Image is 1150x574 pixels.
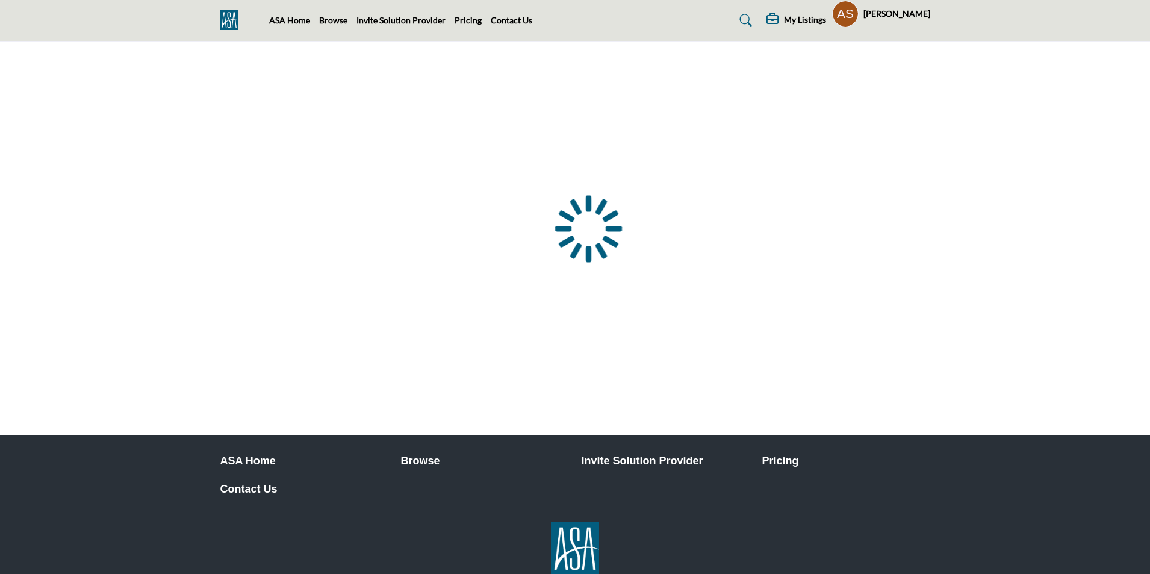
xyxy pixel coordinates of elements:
a: Search [728,11,760,30]
a: Browse [319,15,347,25]
a: Invite Solution Provider [356,15,446,25]
a: Pricing [455,15,482,25]
a: ASA Home [220,453,388,469]
a: Contact Us [491,15,532,25]
a: Pricing [762,453,930,469]
a: ASA Home [269,15,310,25]
a: Invite Solution Provider [582,453,750,469]
img: Site Logo [220,10,244,30]
h5: My Listings [784,14,826,25]
button: Show hide supplier dropdown [832,1,859,27]
div: My Listings [766,13,826,28]
h5: [PERSON_NAME] [863,8,930,20]
a: Browse [401,453,569,469]
a: Contact Us [220,481,388,498]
